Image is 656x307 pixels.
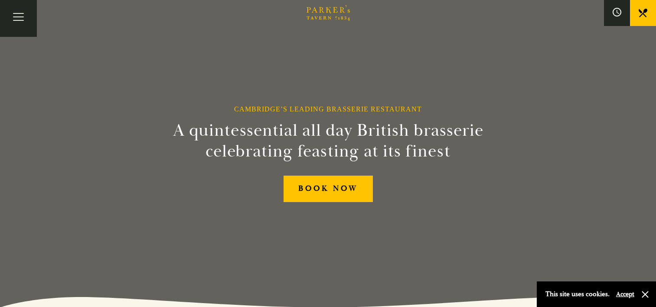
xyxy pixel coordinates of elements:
h1: Cambridge’s Leading Brasserie Restaurant [234,105,422,113]
button: Accept [616,290,634,298]
h2: A quintessential all day British brasserie celebrating feasting at its finest [131,120,526,162]
p: This site uses cookies. [545,288,610,300]
button: Close and accept [641,290,649,299]
a: BOOK NOW [284,176,373,202]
